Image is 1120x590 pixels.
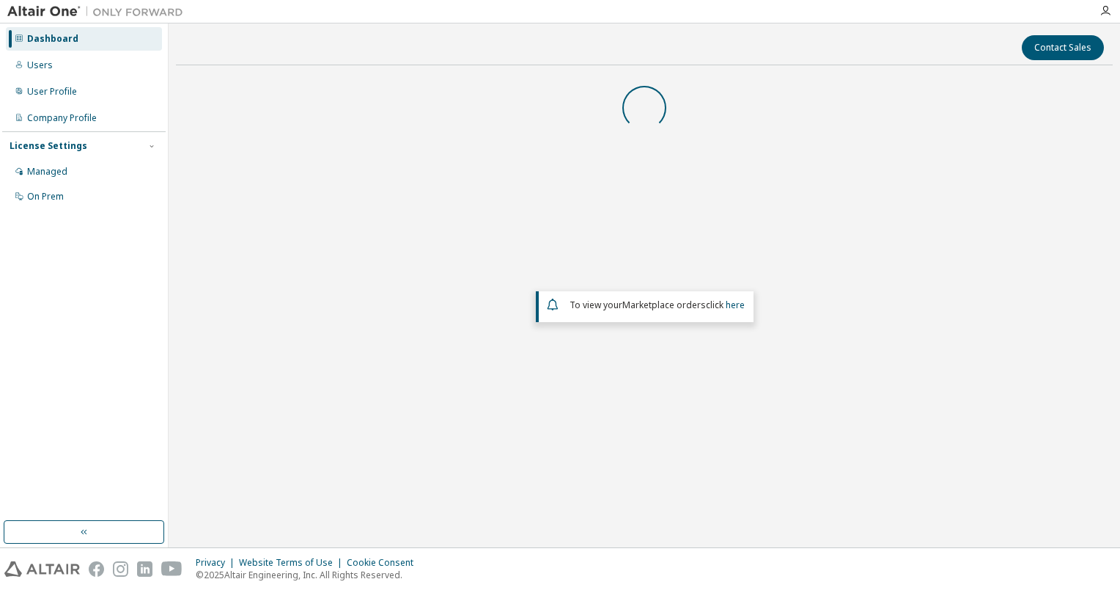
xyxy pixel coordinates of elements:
span: To view your click [570,299,745,311]
img: Altair One [7,4,191,19]
img: facebook.svg [89,561,104,577]
div: Managed [27,166,67,178]
button: Contact Sales [1022,35,1104,60]
div: Company Profile [27,112,97,124]
em: Marketplace orders [622,299,706,311]
img: instagram.svg [113,561,128,577]
div: Privacy [196,557,239,569]
div: Dashboard [27,33,78,45]
p: © 2025 Altair Engineering, Inc. All Rights Reserved. [196,569,422,581]
a: here [726,299,745,311]
div: On Prem [27,191,64,203]
div: User Profile [27,86,77,98]
div: License Settings [10,140,87,152]
img: youtube.svg [161,561,183,577]
div: Cookie Consent [347,557,422,569]
div: Users [27,59,53,71]
img: altair_logo.svg [4,561,80,577]
img: linkedin.svg [137,561,152,577]
div: Website Terms of Use [239,557,347,569]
